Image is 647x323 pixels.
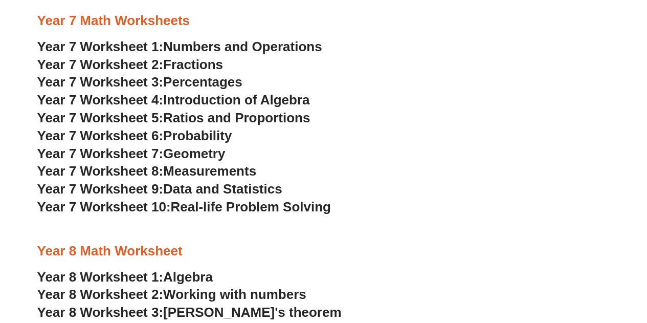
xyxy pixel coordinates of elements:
[170,199,330,214] span: Real-life Problem Solving
[37,39,322,54] a: Year 7 Worksheet 1:Numbers and Operations
[163,146,225,161] span: Geometry
[37,57,223,72] a: Year 7 Worksheet 2:Fractions
[37,92,164,107] span: Year 7 Worksheet 4:
[163,128,232,143] span: Probability
[163,57,223,72] span: Fractions
[163,287,306,302] span: Working with numbers
[37,92,310,107] a: Year 7 Worksheet 4:Introduction of Algebra
[37,146,226,161] a: Year 7 Worksheet 7:Geometry
[163,305,341,320] span: [PERSON_NAME]'s theorem
[163,110,310,125] span: Ratios and Proportions
[37,199,171,214] span: Year 7 Worksheet 10:
[37,163,164,179] span: Year 7 Worksheet 8:
[37,287,164,302] span: Year 8 Worksheet 2:
[163,163,256,179] span: Measurements
[37,110,310,125] a: Year 7 Worksheet 5:Ratios and Proportions
[477,207,647,323] iframe: Chat Widget
[37,287,306,302] a: Year 8 Worksheet 2:Working with numbers
[163,74,242,90] span: Percentages
[37,74,164,90] span: Year 7 Worksheet 3:
[37,74,242,90] a: Year 7 Worksheet 3:Percentages
[37,146,164,161] span: Year 7 Worksheet 7:
[163,181,282,197] span: Data and Statistics
[37,269,213,285] a: Year 8 Worksheet 1:Algebra
[37,12,610,30] h3: Year 7 Math Worksheets
[37,305,342,320] a: Year 8 Worksheet 3:[PERSON_NAME]'s theorem
[163,269,213,285] span: Algebra
[37,305,164,320] span: Year 8 Worksheet 3:
[37,269,164,285] span: Year 8 Worksheet 1:
[163,92,309,107] span: Introduction of Algebra
[37,128,232,143] a: Year 7 Worksheet 6:Probability
[37,57,164,72] span: Year 7 Worksheet 2:
[37,243,610,260] h3: Year 8 Math Worksheet
[37,181,164,197] span: Year 7 Worksheet 9:
[37,199,331,214] a: Year 7 Worksheet 10:Real-life Problem Solving
[37,163,256,179] a: Year 7 Worksheet 8:Measurements
[37,39,164,54] span: Year 7 Worksheet 1:
[37,128,164,143] span: Year 7 Worksheet 6:
[163,39,322,54] span: Numbers and Operations
[37,110,164,125] span: Year 7 Worksheet 5:
[37,181,282,197] a: Year 7 Worksheet 9:Data and Statistics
